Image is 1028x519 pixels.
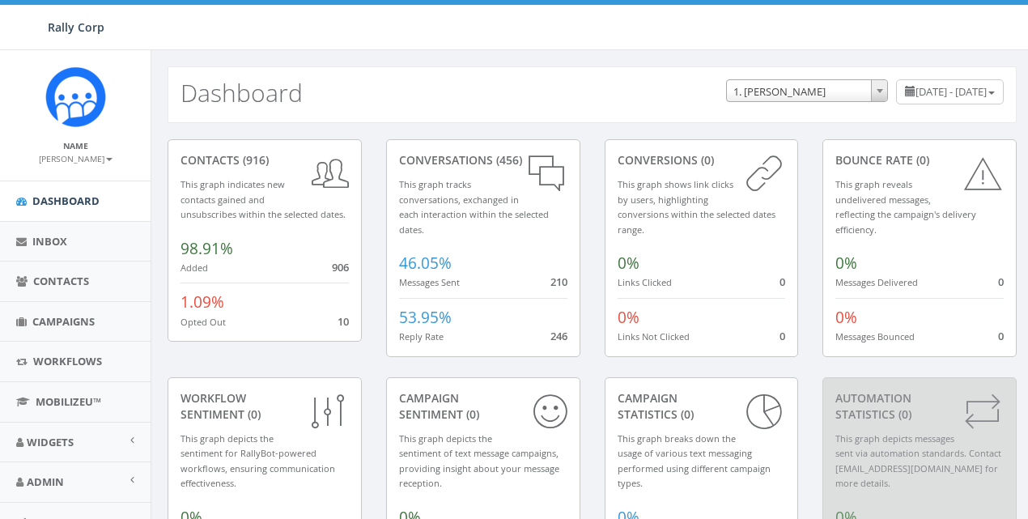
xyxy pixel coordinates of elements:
[835,390,1004,423] div: Automation Statistics
[618,330,690,342] small: Links Not Clicked
[36,394,101,409] span: MobilizeU™
[913,152,929,168] span: (0)
[835,178,976,236] small: This graph reveals undelivered messages, reflecting the campaign's delivery efficiency.
[181,238,233,259] span: 98.91%
[399,276,460,288] small: Messages Sent
[27,474,64,489] span: Admin
[835,307,857,328] span: 0%
[835,330,915,342] small: Messages Bounced
[618,307,639,328] span: 0%
[32,194,100,208] span: Dashboard
[618,178,775,236] small: This graph shows link clicks by users, highlighting conversions within the selected dates range.
[915,84,987,99] span: [DATE] - [DATE]
[618,432,771,490] small: This graph breaks down the usage of various text messaging performed using different campaign types.
[493,152,522,168] span: (456)
[181,178,346,220] small: This graph indicates new contacts gained and unsubscribes within the selected dates.
[678,406,694,422] span: (0)
[27,435,74,449] span: Widgets
[998,329,1004,343] span: 0
[618,152,786,168] div: conversions
[399,330,444,342] small: Reply Rate
[48,19,104,35] span: Rally Corp
[399,307,452,328] span: 53.95%
[779,329,785,343] span: 0
[618,253,639,274] span: 0%
[181,152,349,168] div: contacts
[550,329,567,343] span: 246
[835,152,1004,168] div: Bounce Rate
[618,390,786,423] div: Campaign Statistics
[835,253,857,274] span: 0%
[779,274,785,289] span: 0
[338,314,349,329] span: 10
[32,234,67,249] span: Inbox
[895,406,911,422] span: (0)
[550,274,567,289] span: 210
[240,152,269,168] span: (916)
[39,153,113,164] small: [PERSON_NAME]
[399,178,549,236] small: This graph tracks conversations, exchanged in each interaction within the selected dates.
[33,274,89,288] span: Contacts
[463,406,479,422] span: (0)
[181,262,208,274] small: Added
[181,432,335,490] small: This graph depicts the sentiment for RallyBot-powered workflows, ensuring communication effective...
[727,80,887,103] span: 1. James Martin
[63,140,88,151] small: Name
[45,66,106,127] img: Icon_1.png
[32,314,95,329] span: Campaigns
[399,432,559,490] small: This graph depicts the sentiment of text message campaigns, providing insight about your message ...
[181,291,224,313] span: 1.09%
[181,390,349,423] div: Workflow Sentiment
[998,274,1004,289] span: 0
[399,390,567,423] div: Campaign Sentiment
[618,276,672,288] small: Links Clicked
[33,354,102,368] span: Workflows
[698,152,714,168] span: (0)
[835,432,1001,490] small: This graph depicts messages sent via automation standards. Contact [EMAIL_ADDRESS][DOMAIN_NAME] f...
[399,253,452,274] span: 46.05%
[726,79,888,102] span: 1. James Martin
[39,151,113,165] a: [PERSON_NAME]
[835,276,918,288] small: Messages Delivered
[332,260,349,274] span: 906
[181,316,226,328] small: Opted Out
[399,152,567,168] div: conversations
[244,406,261,422] span: (0)
[181,79,303,106] h2: Dashboard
